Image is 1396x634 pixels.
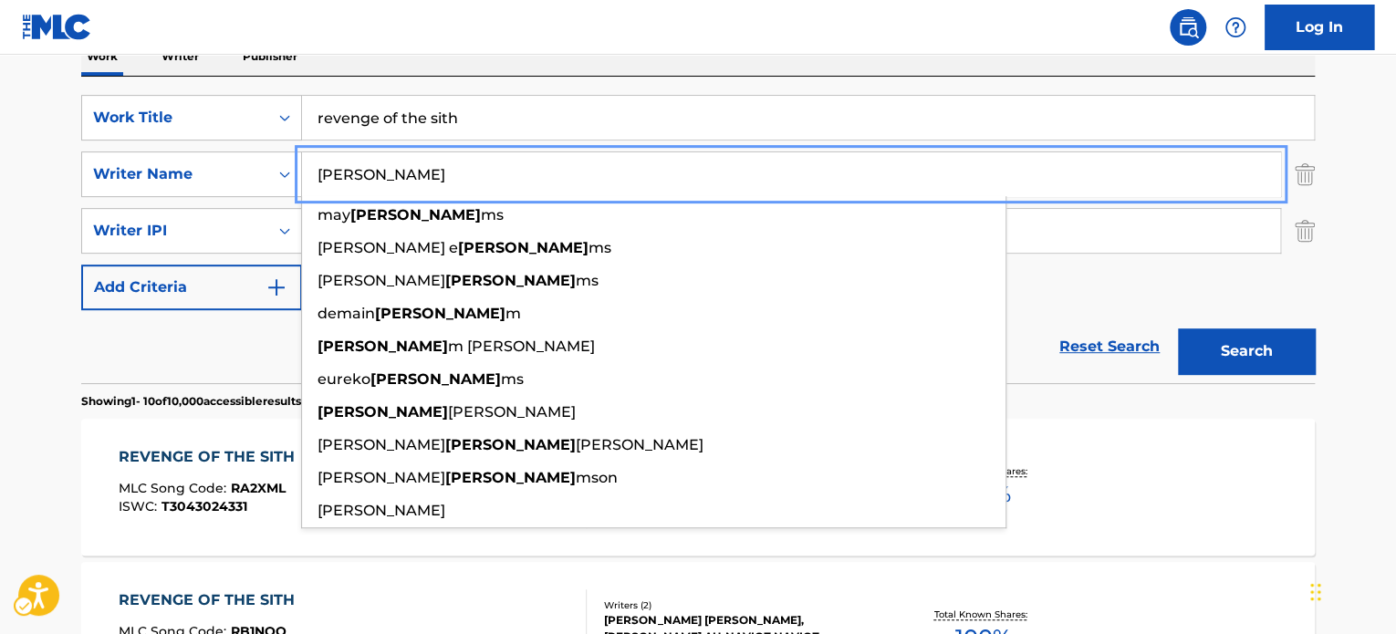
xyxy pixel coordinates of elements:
button: Search [1178,328,1315,374]
div: REVENGE OF THE SITH [119,589,304,611]
span: [PERSON_NAME] [318,436,445,453]
strong: [PERSON_NAME] [445,436,576,453]
iframe: Hubspot Iframe [1305,546,1396,634]
div: Work Title [93,107,257,129]
p: Publisher [237,37,303,76]
img: Delete Criterion [1295,151,1315,197]
img: MLC Logo [22,14,92,40]
span: ISWC : [119,498,161,514]
div: Writer IPI [93,220,257,242]
span: RA2XML [231,480,286,496]
img: 9d2ae6d4665cec9f34b9.svg [266,276,287,298]
span: [PERSON_NAME] [448,403,576,421]
div: On [268,96,301,140]
span: m [505,305,521,322]
input: Search... [302,152,1280,196]
img: Delete Criterion [1295,208,1315,254]
span: T3043024331 [161,498,247,514]
img: search [1177,16,1199,38]
span: [PERSON_NAME] e [318,239,458,256]
span: ms [576,272,599,289]
strong: [PERSON_NAME] [375,305,505,322]
strong: [PERSON_NAME] [445,469,576,486]
strong: [PERSON_NAME] [445,272,576,289]
p: Total Known Shares: [933,608,1031,621]
span: [PERSON_NAME] [318,272,445,289]
p: Showing 1 - 10 of 10,000 accessible results (Total 3,856,359 ) [81,393,391,410]
button: Add Criteria [81,265,302,310]
strong: [PERSON_NAME] [370,370,501,388]
span: ms [501,370,524,388]
p: Work [81,37,123,76]
strong: [PERSON_NAME] [458,239,589,256]
strong: [PERSON_NAME] [350,206,481,223]
a: Log In [1265,5,1374,50]
div: Writers ( 2 ) [604,598,880,612]
span: ms [589,239,611,256]
form: Search Form [81,95,1315,383]
div: On [268,152,301,196]
span: m [PERSON_NAME] [448,338,595,355]
input: Search... [302,96,1314,140]
div: Drag [1310,565,1321,619]
span: ms [481,206,504,223]
strong: [PERSON_NAME] [318,338,448,355]
div: On [268,209,301,253]
span: [PERSON_NAME] [318,502,445,519]
span: [PERSON_NAME] [576,436,703,453]
strong: [PERSON_NAME] [318,403,448,421]
div: Writer Name [93,163,257,185]
div: Chat Widget [1305,546,1396,634]
p: Writer [156,37,204,76]
div: REVENGE OF THE SITH [119,446,304,468]
a: REVENGE OF THE SITHMLC Song Code:RA2XMLISWC:T3043024331Writers (1)[PERSON_NAME]Recording Artists ... [81,419,1315,556]
span: MLC Song Code : [119,480,231,496]
span: mson [576,469,618,486]
span: eureko [318,370,370,388]
img: help [1224,16,1246,38]
a: Reset Search [1050,327,1169,367]
span: [PERSON_NAME] [318,469,445,486]
span: demain [318,305,375,322]
span: may [318,206,350,223]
